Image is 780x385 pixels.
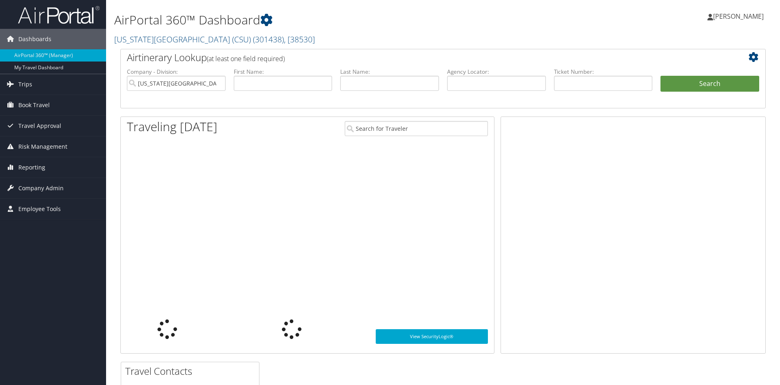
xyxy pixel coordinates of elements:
[18,74,32,95] span: Trips
[18,199,61,219] span: Employee Tools
[340,68,439,76] label: Last Name:
[253,34,284,45] span: ( 301438 )
[18,29,51,49] span: Dashboards
[18,157,45,178] span: Reporting
[18,116,61,136] span: Travel Approval
[554,68,653,76] label: Ticket Number:
[18,178,64,198] span: Company Admin
[18,136,67,157] span: Risk Management
[660,76,759,92] button: Search
[707,4,772,29] a: [PERSON_NAME]
[713,12,764,21] span: [PERSON_NAME]
[125,364,259,378] h2: Travel Contacts
[234,68,332,76] label: First Name:
[114,34,315,45] a: [US_STATE][GEOGRAPHIC_DATA] (CSU)
[114,11,553,29] h1: AirPortal 360™ Dashboard
[447,68,546,76] label: Agency Locator:
[345,121,488,136] input: Search for Traveler
[376,329,488,344] a: View SecurityLogic®
[284,34,315,45] span: , [ 38530 ]
[127,51,705,64] h2: Airtinerary Lookup
[127,118,217,135] h1: Traveling [DATE]
[207,54,285,63] span: (at least one field required)
[18,95,50,115] span: Book Travel
[127,68,226,76] label: Company - Division:
[18,5,100,24] img: airportal-logo.png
